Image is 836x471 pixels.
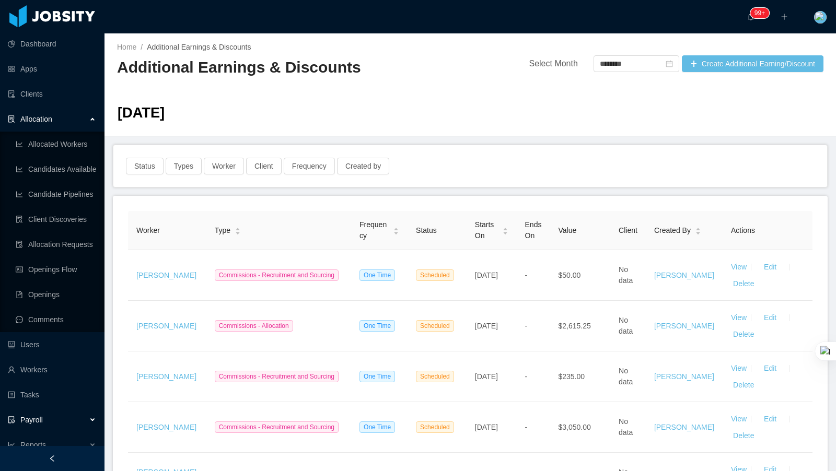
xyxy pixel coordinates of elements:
[16,284,96,305] a: icon: file-textOpenings
[654,322,714,330] a: [PERSON_NAME]
[16,309,96,330] a: icon: messageComments
[502,226,508,233] div: Sort
[215,269,339,281] span: Commissions - Recruitment and Sourcing
[750,8,769,18] sup: 899
[359,269,395,281] span: One Time
[284,158,335,174] button: Frequency
[619,417,633,437] span: No data
[166,158,202,174] button: Types
[558,372,585,381] span: $235.00
[654,423,714,431] a: [PERSON_NAME]
[731,226,755,234] span: Actions
[731,263,747,271] a: View
[359,421,395,433] span: One Time
[136,322,196,330] a: [PERSON_NAME]
[8,84,96,104] a: icon: auditClients
[731,326,756,343] button: Delete
[416,269,454,281] span: Scheduled
[666,60,673,67] i: icon: calendar
[502,230,508,233] i: icon: caret-down
[16,159,96,180] a: icon: line-chartCandidates Available
[525,372,528,381] span: -
[731,364,747,372] a: View
[654,372,714,381] a: [PERSON_NAME]
[814,11,827,23] img: fd154270-6900-11e8-8dba-5d495cac71c7_5cf6810034285.jpeg
[235,230,240,233] i: icon: caret-down
[747,13,754,20] i: icon: bell
[215,320,293,332] span: Commissions - Allocation
[20,416,43,424] span: Payroll
[502,227,508,230] i: icon: caret-up
[16,259,96,280] a: icon: idcardOpenings Flow
[8,359,96,380] a: icon: userWorkers
[20,115,52,123] span: Allocation
[695,226,701,233] div: Sort
[359,320,395,332] span: One Time
[16,234,96,255] a: icon: file-doneAllocation Requests
[117,43,136,51] a: Home
[781,13,788,20] i: icon: plus
[337,158,389,174] button: Created by
[16,184,96,205] a: icon: line-chartCandidate Pipelines
[136,423,196,431] a: [PERSON_NAME]
[136,226,160,234] span: Worker
[525,423,528,431] span: -
[654,271,714,279] a: [PERSON_NAME]
[8,58,96,79] a: icon: appstoreApps
[235,227,240,230] i: icon: caret-up
[525,271,528,279] span: -
[136,372,196,381] a: [PERSON_NAME]
[756,258,785,275] button: Edit
[416,371,454,382] span: Scheduled
[147,43,251,51] span: Additional Earnings & Discounts
[8,33,96,54] a: icon: pie-chartDashboard
[756,309,785,326] button: Edit
[529,59,577,68] span: Select Month
[246,158,282,174] button: Client
[756,410,785,427] button: Edit
[525,220,542,240] span: Ends On
[475,372,498,381] span: [DATE]
[8,334,96,355] a: icon: robotUsers
[731,275,756,292] button: Delete
[756,360,785,376] button: Edit
[393,226,399,233] div: Sort
[8,115,15,123] i: icon: solution
[118,104,165,121] span: [DATE]
[359,371,395,382] span: One Time
[475,271,498,279] span: [DATE]
[654,225,691,236] span: Created By
[619,226,637,234] span: Client
[393,230,399,233] i: icon: caret-down
[8,384,96,405] a: icon: profileTasks
[8,416,15,423] i: icon: file-protect
[215,371,339,382] span: Commissions - Recruitment and Sourcing
[16,209,96,230] a: icon: file-searchClient Discoveries
[204,158,244,174] button: Worker
[731,427,756,444] button: Delete
[731,376,756,393] button: Delete
[695,230,701,233] i: icon: caret-down
[117,57,470,78] h2: Additional Earnings & Discounts
[475,219,498,241] span: Starts On
[126,158,164,174] button: Status
[682,55,823,72] button: icon: plusCreate Additional Earning/Discount
[525,322,528,330] span: -
[215,225,230,236] span: Type
[558,271,580,279] span: $50.00
[558,423,590,431] span: $3,050.00
[16,134,96,155] a: icon: line-chartAllocated Workers
[475,322,498,330] span: [DATE]
[475,423,498,431] span: [DATE]
[141,43,143,51] span: /
[235,226,241,233] div: Sort
[215,421,339,433] span: Commissions - Recruitment and Sourcing
[416,320,454,332] span: Scheduled
[619,367,633,386] span: No data
[619,316,633,335] span: No data
[416,421,454,433] span: Scheduled
[8,441,15,449] i: icon: line-chart
[416,226,437,234] span: Status
[695,227,701,230] i: icon: caret-up
[731,415,747,423] a: View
